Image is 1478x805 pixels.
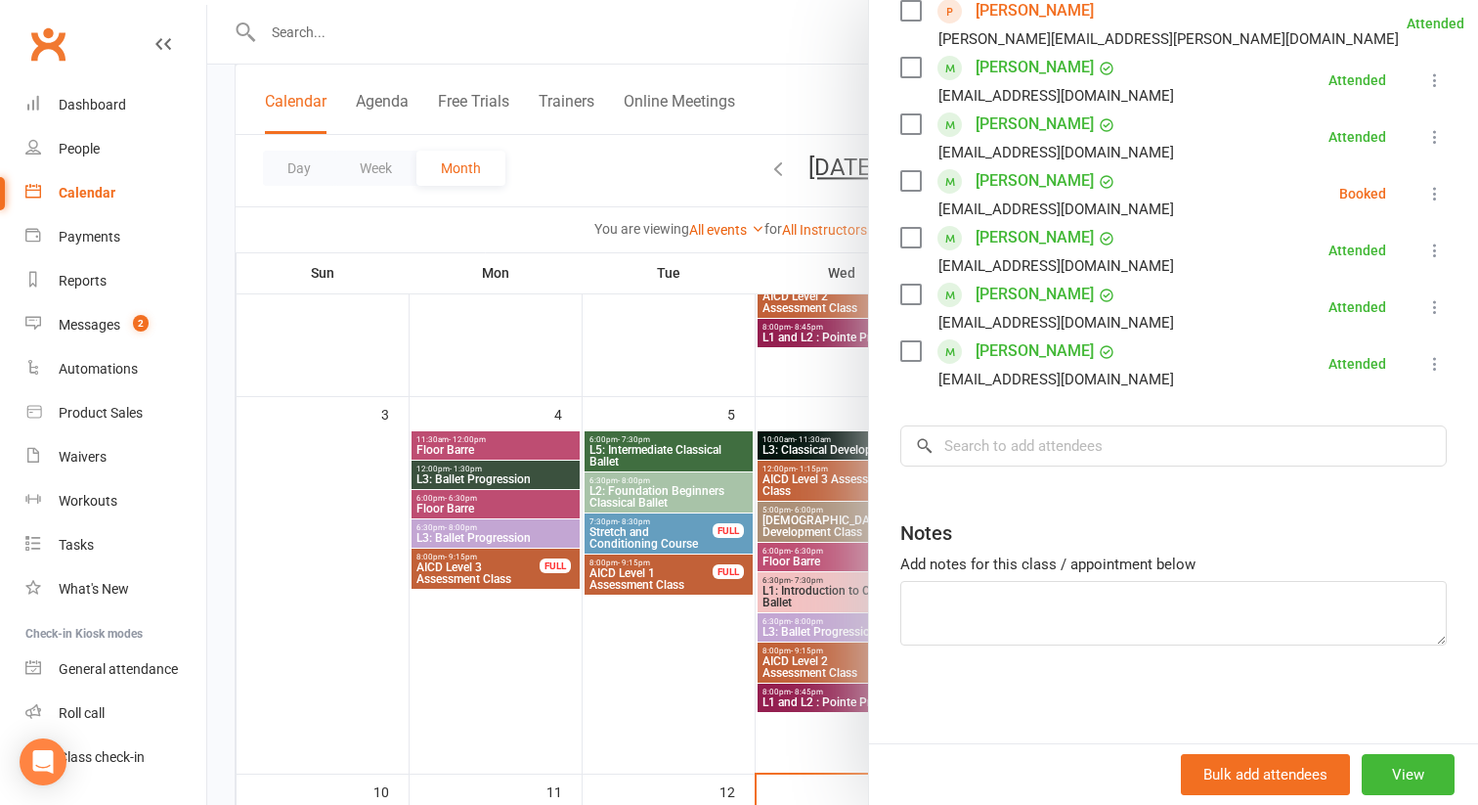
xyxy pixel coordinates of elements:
[59,361,138,377] div: Automations
[59,493,117,509] div: Workouts
[25,127,206,171] a: People
[938,197,1174,222] div: [EMAIL_ADDRESS][DOMAIN_NAME]
[25,567,206,611] a: What's New
[1328,357,1386,371] div: Attended
[938,253,1174,279] div: [EMAIL_ADDRESS][DOMAIN_NAME]
[938,26,1399,52] div: [PERSON_NAME][EMAIL_ADDRESS][PERSON_NAME][DOMAIN_NAME]
[59,317,120,333] div: Messages
[976,222,1094,253] a: [PERSON_NAME]
[25,435,206,479] a: Waivers
[1181,754,1350,795] button: Bulk add attendees
[938,367,1174,392] div: [EMAIL_ADDRESS][DOMAIN_NAME]
[976,52,1094,83] a: [PERSON_NAME]
[25,171,206,215] a: Calendar
[25,259,206,303] a: Reports
[59,749,145,765] div: Class check-in
[1407,17,1464,30] div: Attended
[1328,130,1386,144] div: Attended
[25,648,206,692] a: General attendance kiosk mode
[59,185,115,201] div: Calendar
[20,738,66,785] div: Open Intercom Messenger
[25,692,206,736] a: Roll call
[59,537,94,553] div: Tasks
[25,83,206,127] a: Dashboard
[900,553,1447,576] div: Add notes for this class / appointment below
[976,165,1094,197] a: [PERSON_NAME]
[938,83,1174,109] div: [EMAIL_ADDRESS][DOMAIN_NAME]
[1328,300,1386,314] div: Attended
[25,391,206,435] a: Product Sales
[59,229,120,245] div: Payments
[1328,73,1386,87] div: Attended
[59,705,105,721] div: Roll call
[976,109,1094,140] a: [PERSON_NAME]
[25,479,206,523] a: Workouts
[25,215,206,259] a: Payments
[1339,187,1386,201] div: Booked
[976,279,1094,310] a: [PERSON_NAME]
[59,581,129,597] div: What's New
[133,315,149,332] span: 2
[59,661,178,677] div: General attendance
[25,303,206,347] a: Messages 2
[938,140,1174,165] div: [EMAIL_ADDRESS][DOMAIN_NAME]
[59,273,107,289] div: Reports
[23,20,72,68] a: Clubworx
[59,97,126,112] div: Dashboard
[1328,244,1386,257] div: Attended
[59,449,107,465] div: Waivers
[25,736,206,780] a: Class kiosk mode
[25,523,206,567] a: Tasks
[25,347,206,391] a: Automations
[938,310,1174,335] div: [EMAIL_ADDRESS][DOMAIN_NAME]
[976,335,1094,367] a: [PERSON_NAME]
[59,405,143,421] div: Product Sales
[900,519,952,547] div: Notes
[59,141,100,157] div: People
[900,425,1447,467] input: Search to add attendees
[1362,754,1455,795] button: View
